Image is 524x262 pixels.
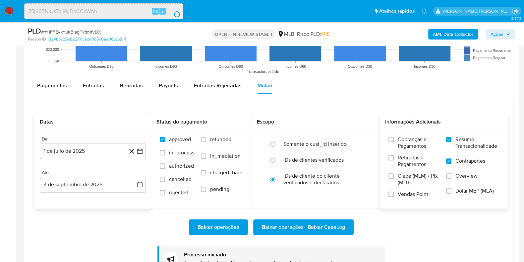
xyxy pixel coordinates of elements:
span: 3.157.3 [511,16,521,21]
span: Ações [491,29,503,40]
a: Notificações [421,8,427,14]
div: MLB [277,31,294,38]
b: PLD [28,26,41,36]
button: search-icon [167,7,181,16]
b: Person ID [28,36,46,42]
button: AML Data Collector [428,29,478,40]
span: Alt [153,8,158,14]
a: 1324bbc26cb2270cada085c0aa08ccb8 [47,36,126,42]
input: Pesquise usuários ou casos... [25,7,183,16]
p: viviane.jdasilva@mercadopago.com.br [443,8,510,14]
p: OPEN - IN REVIEW STAGE I [212,30,275,39]
span: s [162,8,164,14]
span: Atalhos rápidos [379,8,415,15]
span: # hY1FFE4kYuKBIagPYdh1fvDX [41,29,101,35]
span: Risco PLD: [297,31,330,38]
button: Ações [486,29,515,40]
span: MID [321,30,330,38]
b: AML Data Collector [433,29,473,40]
a: Sair [512,8,519,15]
